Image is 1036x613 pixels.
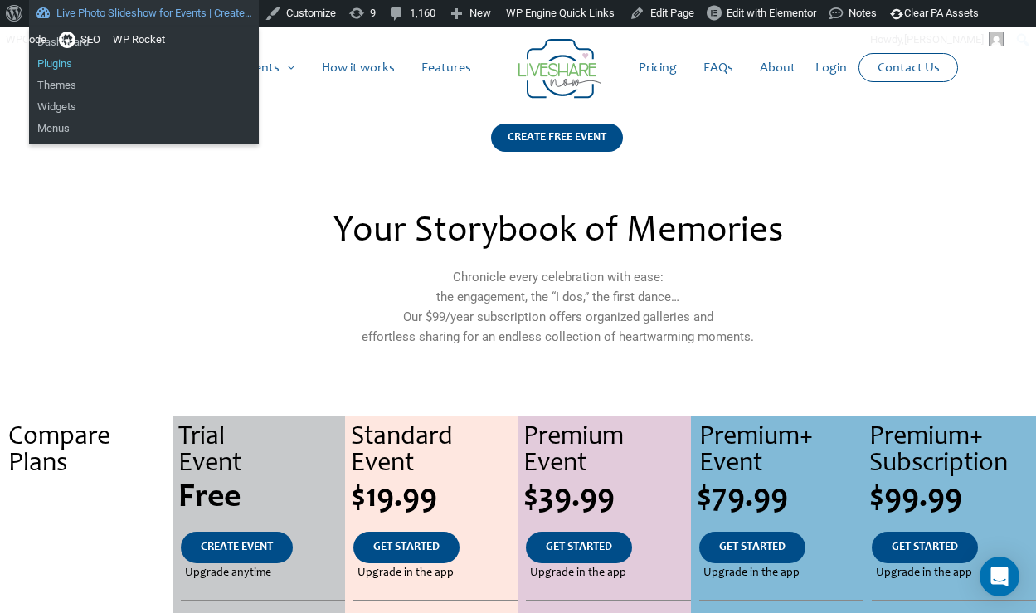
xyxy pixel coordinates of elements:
span: CREATE EVENT [201,542,273,553]
div: Trial Event [178,425,345,478]
a: GET STARTED [353,532,460,563]
a: Pricing [625,41,690,95]
div: Standard Event [351,425,518,478]
span: Upgrade in the app [876,563,972,583]
div: $39.99 [523,482,690,515]
a: GET STARTED [526,532,632,563]
span: SEO [80,33,100,46]
span: . [85,542,88,553]
a: WP Rocket [107,27,172,53]
div: Premium Event [523,425,690,478]
p: Chronicle every celebration with ease: the engagement, the “I dos,” the first dance… Our $99/year... [198,267,917,347]
span: Edit with Elementor [727,7,816,19]
span: GET STARTED [546,542,612,553]
a: How it works [309,41,408,95]
a: Plugins [29,53,259,75]
span: GET STARTED [719,542,786,553]
a: . [65,532,108,563]
span: Upgrade in the app [530,563,626,583]
a: Events [228,41,309,95]
a: Widgets [29,96,259,118]
div: Open Intercom Messenger [980,557,1019,596]
a: GET STARTED [872,532,978,563]
a: GET STARTED [699,532,805,563]
span: Upgrade anytime [185,563,271,583]
span: [PERSON_NAME] [904,33,984,46]
ul: Live Photo Slideshow for Events | Create… [29,70,259,144]
a: Login [802,41,860,95]
div: Compare Plans [8,425,173,478]
a: Menus [29,118,259,139]
a: Features [408,41,484,95]
span: . [82,482,90,515]
div: CREATE FREE EVENT [491,124,623,152]
a: Contact Us [864,54,953,81]
span: . [85,567,88,579]
span: GET STARTED [892,542,958,553]
a: FAQs [690,41,747,95]
span: Upgrade in the app [357,563,454,583]
div: Premium+ Subscription [869,425,1036,478]
a: About [747,41,809,95]
a: CREATE EVENT [181,532,293,563]
div: Free [178,482,345,515]
div: $79.99 [697,482,863,515]
span: Upgrade in the app [703,563,800,583]
div: $99.99 [869,482,1036,515]
a: CREATE FREE EVENT [491,124,623,173]
img: LiveShare logo - Capture & Share Event Memories [518,39,601,99]
ul: Live Photo Slideshow for Events | Create… [29,27,259,80]
a: Howdy, [864,27,1010,53]
a: Themes [29,75,259,96]
span: GET STARTED [373,542,440,553]
h2: Your Storybook of Memories [198,214,917,251]
div: Premium+ Event [699,425,863,478]
div: $19.99 [351,482,518,515]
